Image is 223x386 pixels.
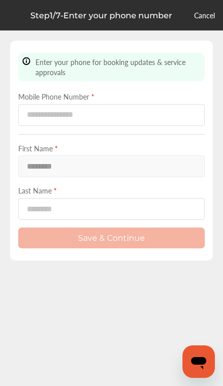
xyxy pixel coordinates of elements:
[30,11,172,20] p: Step 1 / 7 - Enter your phone number
[18,53,205,81] div: Enter your phone for booking updates & service approvals
[182,345,215,378] iframe: Button to launch messaging window
[18,143,205,153] label: First Name
[194,10,215,20] a: Cancel
[18,91,205,102] label: Mobile Phone Number
[22,57,30,66] img: info-Icon.6181e609.svg
[18,185,205,196] label: Last Name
